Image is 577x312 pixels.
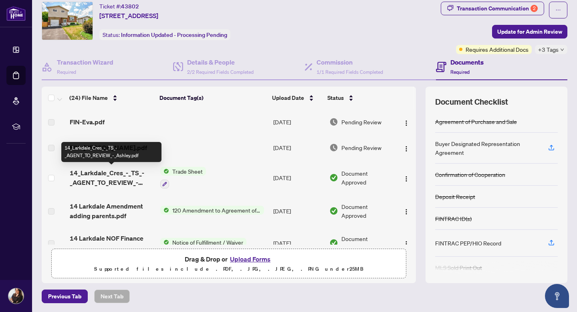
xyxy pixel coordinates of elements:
td: [DATE] [270,109,326,135]
span: +3 Tags [538,45,559,54]
div: Status: [99,29,230,40]
span: Pending Review [341,143,381,152]
span: Document Approved [341,202,393,220]
img: Document Status [329,207,338,215]
h4: Transaction Wizard [57,57,113,67]
img: Status Icon [160,238,169,247]
button: Previous Tab [42,290,88,303]
div: FINTRAC ID(s) [435,214,472,223]
h4: Details & People [187,57,254,67]
span: Status [327,93,344,102]
button: Logo [400,237,413,249]
span: Update for Admin Review [497,25,562,38]
button: Transaction Communication2 [441,2,544,15]
span: 2/2 Required Fields Completed [187,69,254,75]
span: Drag & Drop or [185,254,273,264]
div: Buyer Designated Representation Agreement [435,139,539,157]
button: Logo [400,115,413,128]
img: Document Status [329,173,338,182]
img: Profile Icon [8,288,24,304]
img: Logo [403,176,410,182]
th: Upload Date [269,87,325,109]
th: Document Tag(s) [156,87,269,109]
span: [STREET_ADDRESS] [99,11,158,20]
img: Document Status [329,239,338,247]
span: 14_Larkdale_Cres_-_TS_-_AGENT_TO_REVIEW_-_Ashley.pdf [70,168,154,187]
button: Upload Forms [228,254,273,264]
img: Document Status [329,118,338,126]
h4: Documents [450,57,484,67]
th: (24) File Name [66,87,156,109]
div: Deposit Receipt [435,192,475,201]
span: 14 Larkdale NOF Finance Complete.pdf [70,233,154,253]
button: Logo [400,171,413,184]
span: Document Approved [341,234,393,252]
img: Status Icon [160,206,169,215]
h4: Commission [317,57,383,67]
span: Information Updated - Processing Pending [121,31,227,38]
img: logo [6,6,26,21]
button: Logo [400,205,413,217]
div: Ticket #: [99,2,139,11]
img: Logo [403,146,410,152]
span: 1/1 Required Fields Completed [317,69,383,75]
button: Logo [400,141,413,154]
img: Document Status [329,143,338,152]
span: ellipsis [555,7,561,13]
span: 120 Amendment to Agreement of Purchase and Sale [169,206,264,215]
span: Upload Date [272,93,304,102]
span: FIN-Eva.pdf [70,117,105,127]
div: FINTRAC PEP/HIO Record [435,239,501,247]
span: Previous Tab [48,290,81,303]
span: (24) File Name [69,93,108,102]
div: Confirmation of Cooperation [435,170,505,179]
span: Required [57,69,76,75]
span: Document Checklist [435,96,508,107]
img: Logo [403,241,410,247]
button: Status IconNotice of Fulfillment / Waiver [160,238,246,247]
span: Required [450,69,470,75]
div: 2 [531,5,538,12]
span: Trade Sheet [169,167,206,176]
span: 14 Larkdale Amendment adding parents.pdf [70,201,154,221]
p: Supported files include .PDF, .JPG, .JPEG, .PNG under 25 MB [56,264,401,274]
span: 43802 [121,3,139,10]
img: Logo [403,120,410,126]
td: [DATE] [270,135,326,160]
td: [DATE] [270,160,326,195]
button: Status IconTrade Sheet [160,167,206,188]
button: Open asap [545,284,569,308]
span: Pending Review [341,118,381,126]
span: Drag & Drop orUpload FormsSupported files include .PDF, .JPG, .JPEG, .PNG under25MB [52,249,406,279]
th: Status [324,87,394,109]
div: Transaction Communication [457,2,538,15]
img: Status Icon [160,167,169,176]
span: Document Approved [341,169,393,186]
img: IMG-N12259760_1.jpg [42,2,93,40]
img: Logo [403,209,410,215]
button: Status Icon120 Amendment to Agreement of Purchase and Sale [160,206,264,215]
td: [DATE] [270,227,326,259]
span: Notice of Fulfillment / Waiver [169,238,246,247]
div: Agreement of Purchase and Sale [435,117,517,126]
button: Next Tab [94,290,130,303]
button: Update for Admin Review [492,25,567,38]
span: Requires Additional Docs [466,45,529,54]
td: [DATE] [270,195,326,227]
div: 14_Larkdale_Cres_-_TS_-_AGENT_TO_REVIEW_-_Ashley.pdf [61,142,161,162]
span: down [560,48,564,52]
